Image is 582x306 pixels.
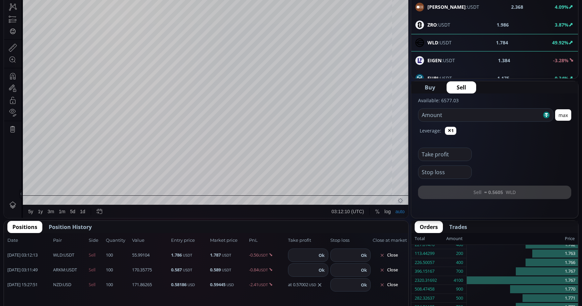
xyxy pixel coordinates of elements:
[420,127,441,134] label: Leverage:
[53,252,63,258] b: WLD
[258,282,268,287] small: USDT
[7,267,51,273] span: [DATE] 03:11:49
[78,15,84,22] div: Market open
[171,237,208,244] span: Entry price
[93,16,104,22] div: 1.570
[226,282,234,287] small: USD
[7,221,42,233] button: Positions
[183,267,192,272] small: USDT
[53,281,62,288] b: NZD
[222,253,231,258] small: USDT
[511,3,523,10] b: 2.368
[249,237,286,244] span: PnL
[106,16,109,22] div: H
[497,75,509,82] b: 1.175
[418,97,459,104] label: Available: 6577.03
[373,237,405,244] span: Close at market
[456,258,463,267] div: 400
[7,281,51,288] span: [DATE] 15:27:51
[154,16,189,22] div: +0.214 (+13.62%)
[446,234,463,243] div: Amount
[122,16,125,22] div: L
[138,16,141,22] div: C
[497,21,509,28] b: 1.986
[373,265,405,275] button: Close
[141,16,153,22] div: 1.785
[457,83,466,91] span: Sell
[449,223,467,231] span: Trades
[467,294,578,303] div: 1.771
[463,234,575,243] div: Price
[53,237,87,244] span: Pair
[89,16,93,22] div: O
[555,22,569,28] b: 3.87%
[415,285,434,294] div: 508.47458
[555,109,571,121] button: max
[555,4,569,10] b: 4.09%
[53,281,71,288] span: :USD
[34,15,45,22] div: 1D
[380,270,387,276] div: log
[24,270,29,276] div: 5y
[106,252,130,259] span: 100
[467,240,578,250] div: 1.762
[456,249,463,258] div: 200
[44,221,97,233] button: Position History
[456,294,463,303] div: 500
[210,267,221,273] b: 0.589
[22,24,36,29] div: Volume
[467,267,578,276] div: 1.767
[125,16,136,22] div: 1.566
[288,237,328,244] span: Take profit
[427,21,450,28] span: :USDT
[415,249,434,258] div: 113.44299
[415,294,434,303] div: 282.32637
[258,267,268,272] small: USDT
[445,127,456,135] button: ✕1
[132,267,169,273] span: 170.35775
[553,57,569,64] b: -3.28%
[317,266,327,274] button: Ok
[427,75,439,81] b: EURI
[90,267,101,279] div: Go to
[106,237,130,244] span: Quantity
[76,270,81,276] div: 1d
[373,279,405,290] button: Close
[369,267,378,279] div: Toggle Percentage
[249,252,286,259] span: -0.56
[427,57,442,64] b: EIGEN
[125,4,146,9] div: Indicators
[132,237,169,244] span: Value
[288,281,328,288] div: at 0.57002
[66,270,72,276] div: 5d
[183,253,192,258] small: USDT
[444,221,472,233] button: Trades
[57,4,60,9] div: D
[89,237,104,244] span: Side
[467,285,578,294] div: 1.770
[106,267,130,273] span: 100
[188,282,195,287] small: USD
[7,252,51,259] span: [DATE] 03:12:13
[498,57,510,64] b: 1.384
[309,282,316,288] small: USD
[55,270,61,276] div: 1m
[359,281,369,289] button: Ok
[171,267,182,273] b: 0.587
[555,75,569,81] b: 0.34%
[171,252,182,258] b: 1.786
[378,267,389,279] div: Toggle Log Scale
[12,223,37,231] span: Positions
[467,249,578,258] div: 1.763
[467,258,578,267] div: 1.766
[109,16,120,22] div: 1.941
[359,266,369,274] button: Ok
[53,252,74,259] span: :USDT
[427,4,466,10] b: [PERSON_NAME]
[6,90,11,96] div: 
[391,270,401,276] div: auto
[7,237,51,244] span: Date
[415,81,445,93] button: Buy
[22,15,34,22] div: WLD
[222,267,231,272] small: USDT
